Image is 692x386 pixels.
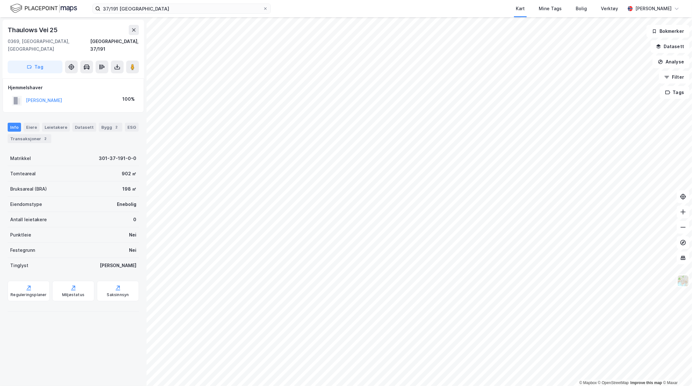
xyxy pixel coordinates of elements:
div: 100% [122,95,135,103]
div: 2 [113,124,120,130]
div: Kontrollprogram for chat [660,355,692,386]
div: 0 [133,216,136,223]
button: Datasett [651,40,689,53]
div: Eiere [24,123,40,132]
div: Miljøstatus [62,292,84,297]
div: Tomteareal [10,170,36,178]
div: Mine Tags [539,5,562,12]
img: Z [677,275,689,287]
button: Bokmerker [646,25,689,38]
div: Saksinnsyn [107,292,129,297]
button: Filter [659,71,689,84]
iframe: Chat Widget [660,355,692,386]
div: Leietakere [42,123,70,132]
div: 0369, [GEOGRAPHIC_DATA], [GEOGRAPHIC_DATA] [8,38,90,53]
div: 198 ㎡ [122,185,136,193]
div: Verktøy [601,5,618,12]
div: [PERSON_NAME] [635,5,672,12]
div: Enebolig [117,200,136,208]
a: Improve this map [631,381,662,385]
div: 301-37-191-0-0 [99,155,136,162]
button: Analyse [652,55,689,68]
button: Tags [660,86,689,99]
div: Thaulows Vei 25 [8,25,59,35]
div: Antall leietakere [10,216,47,223]
div: Info [8,123,21,132]
div: Tinglyst [10,262,28,269]
div: Festegrunn [10,246,35,254]
div: Eiendomstype [10,200,42,208]
a: OpenStreetMap [598,381,629,385]
div: [GEOGRAPHIC_DATA], 37/191 [90,38,139,53]
input: Søk på adresse, matrikkel, gårdeiere, leietakere eller personer [100,4,263,13]
div: ESG [125,123,139,132]
div: Datasett [72,123,96,132]
div: Matrikkel [10,155,31,162]
div: Bygg [99,123,122,132]
div: Nei [129,246,136,254]
div: Transaksjoner [8,134,51,143]
div: Reguleringsplaner [11,292,47,297]
img: logo.f888ab2527a4732fd821a326f86c7f29.svg [10,3,77,14]
div: [PERSON_NAME] [100,262,136,269]
div: Kart [516,5,525,12]
div: 902 ㎡ [122,170,136,178]
div: Nei [129,231,136,239]
div: Bruksareal (BRA) [10,185,47,193]
a: Mapbox [579,381,597,385]
div: Bolig [576,5,587,12]
div: Punktleie [10,231,31,239]
button: Tag [8,61,62,73]
div: Hjemmelshaver [8,84,139,91]
div: 2 [42,135,49,142]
